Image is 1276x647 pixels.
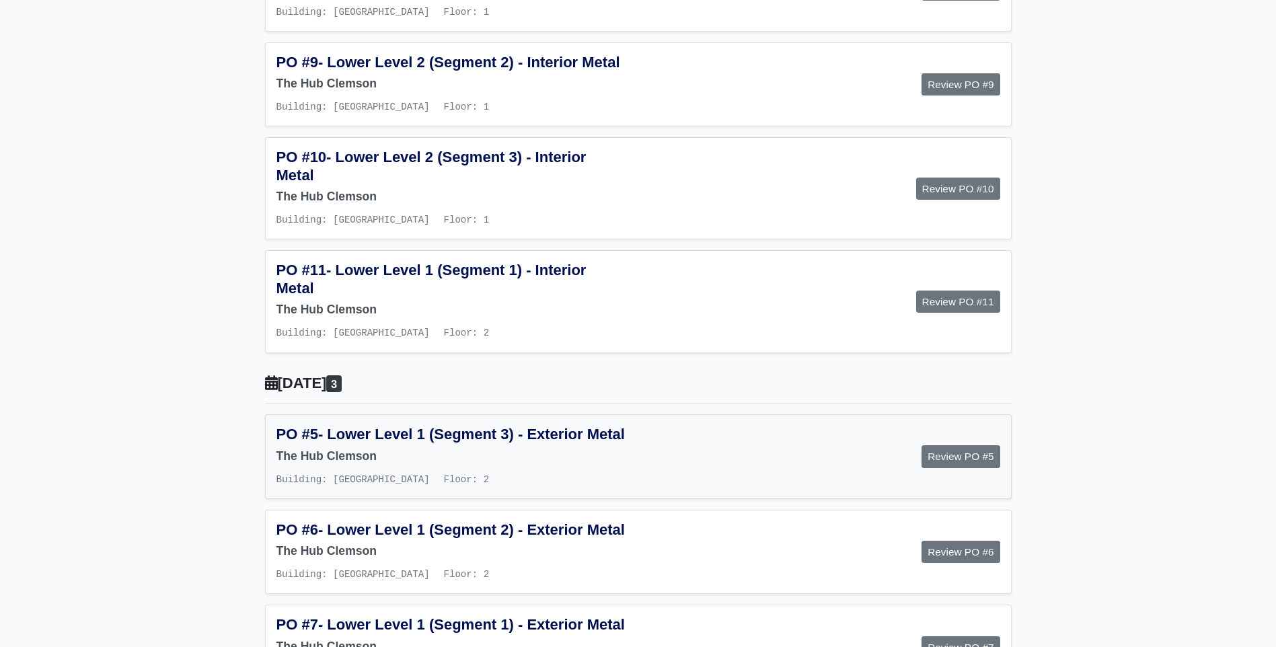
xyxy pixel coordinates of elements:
[276,149,587,183] span: - Lower Level 2 (Segment 3) - Interior Metal
[444,569,490,580] span: Floor: 2
[922,73,1000,96] a: Review PO #9
[276,426,628,443] h5: PO #5
[276,303,628,317] h6: The Hub Clemson
[276,262,628,297] h5: PO #11
[276,544,628,558] h6: The Hub Clemson
[276,77,628,91] h6: The Hub Clemson
[916,178,1000,200] a: Review PO #10
[276,54,628,71] h5: PO #9
[444,215,490,225] span: Floor: 1
[922,445,1000,467] a: Review PO #5
[318,616,625,633] span: - Lower Level 1 (Segment 1) - Exterior Metal
[276,7,430,17] span: Building: [GEOGRAPHIC_DATA]
[444,102,490,112] span: Floor: 1
[276,262,587,296] span: - Lower Level 1 (Segment 1) - Interior Metal
[276,328,430,338] span: Building: [GEOGRAPHIC_DATA]
[276,149,628,184] h5: PO #10
[276,521,628,539] h5: PO #6
[276,569,430,580] span: Building: [GEOGRAPHIC_DATA]
[444,328,490,338] span: Floor: 2
[318,426,625,443] span: - Lower Level 1 (Segment 3) - Exterior Metal
[276,616,628,634] h5: PO #7
[326,375,341,392] span: 3
[444,474,490,485] span: Floor: 2
[276,190,628,204] h6: The Hub Clemson
[276,449,628,463] h6: The Hub Clemson
[276,102,430,112] span: Building: [GEOGRAPHIC_DATA]
[276,215,430,225] span: Building: [GEOGRAPHIC_DATA]
[318,521,625,538] span: - Lower Level 1 (Segment 2) - Exterior Metal
[265,375,1012,393] h5: [DATE]
[922,541,1000,563] a: Review PO #6
[318,54,620,71] span: - Lower Level 2 (Segment 2) - Interior Metal
[276,474,430,485] span: Building: [GEOGRAPHIC_DATA]
[444,7,490,17] span: Floor: 1
[916,291,1000,313] a: Review PO #11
